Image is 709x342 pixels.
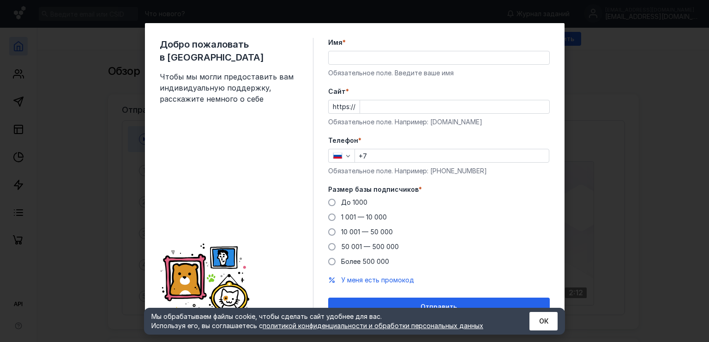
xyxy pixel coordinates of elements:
div: Мы обрабатываем файлы cookie, чтобы сделать сайт удобнее для вас. Используя его, вы соглашаетесь c [151,312,507,330]
span: До 1000 [341,198,367,206]
span: Отправить [421,303,457,311]
span: Чтобы мы могли предоставить вам индивидуальную поддержку, расскажите немного о себе [160,71,298,104]
button: У меня есть промокод [341,275,414,285]
button: Отправить [328,298,550,316]
span: У меня есть промокод [341,276,414,284]
span: 10 001 — 50 000 [341,228,393,236]
div: Обязательное поле. Например: [DOMAIN_NAME] [328,117,550,127]
div: Обязательное поле. Например: [PHONE_NUMBER] [328,166,550,176]
span: Добро пожаловать в [GEOGRAPHIC_DATA] [160,38,298,64]
div: Обязательное поле. Введите ваше имя [328,68,550,78]
span: Cайт [328,87,346,96]
span: Телефон [328,136,358,145]
button: ОК [529,312,558,330]
span: 50 001 — 500 000 [341,243,399,250]
span: 1 001 — 10 000 [341,213,387,221]
span: Размер базы подписчиков [328,185,419,194]
span: Более 500 000 [341,257,389,265]
span: Имя [328,38,342,47]
a: политикой конфиденциальности и обработки персональных данных [263,322,483,330]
